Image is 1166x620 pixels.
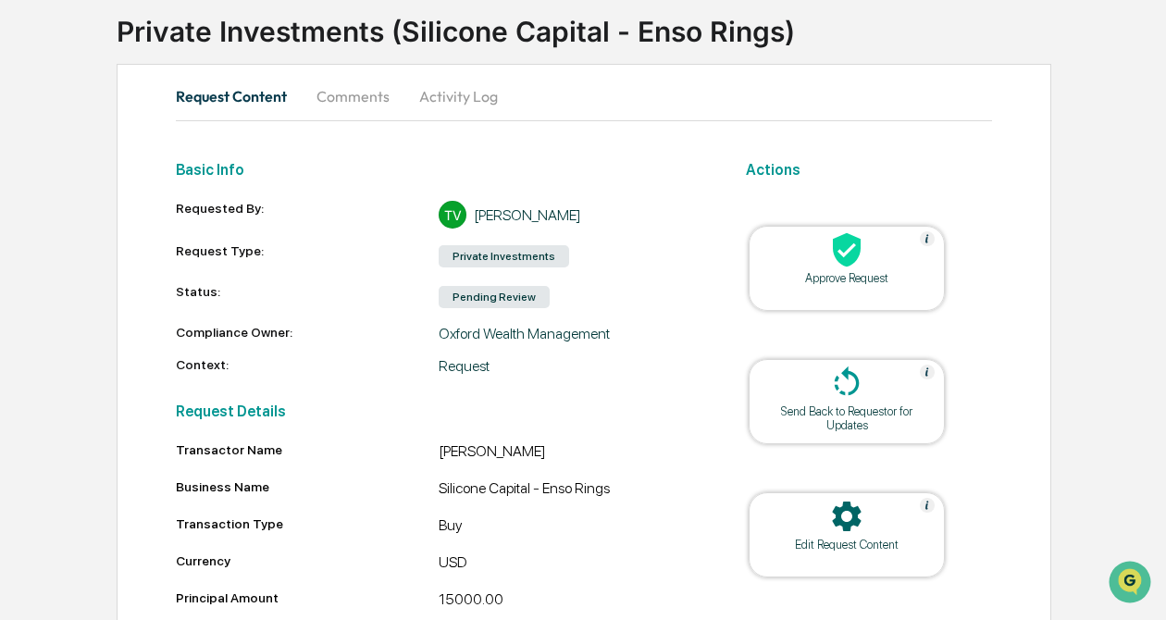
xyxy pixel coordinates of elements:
[19,235,33,250] div: 🖐️
[134,235,149,250] div: 🗄️
[176,161,701,179] h2: Basic Info
[746,161,992,179] h2: Actions
[439,553,701,576] div: USD
[315,147,337,169] button: Start new chat
[176,357,439,375] div: Context:
[920,498,935,513] img: Help
[11,261,124,294] a: 🔎Data Lookup
[302,74,404,118] button: Comments
[63,160,234,175] div: We're available if you need us!
[127,226,237,259] a: 🗄️Attestations
[176,74,992,118] div: secondary tabs example
[763,404,930,432] div: Send Back to Requestor for Updates
[439,286,550,308] div: Pending Review
[439,590,701,613] div: 15000.00
[176,516,439,531] div: Transaction Type
[474,206,581,224] div: [PERSON_NAME]
[176,479,439,494] div: Business Name
[176,325,439,342] div: Compliance Owner:
[439,325,701,342] div: Oxford Wealth Management
[763,538,930,552] div: Edit Request Content
[176,590,439,605] div: Principal Amount
[439,479,701,502] div: Silicone Capital - Enso Rings
[184,314,224,328] span: Pylon
[439,245,569,267] div: Private Investments
[19,142,52,175] img: 1746055101610-c473b297-6a78-478c-a979-82029cc54cd1
[920,365,935,379] img: Help
[176,553,439,568] div: Currency
[63,142,304,160] div: Start new chat
[176,442,439,457] div: Transactor Name
[439,201,466,229] div: TV
[19,270,33,285] div: 🔎
[404,74,513,118] button: Activity Log
[439,357,701,375] div: Request
[176,403,701,420] h2: Request Details
[920,231,935,246] img: Help
[37,268,117,287] span: Data Lookup
[439,442,701,465] div: [PERSON_NAME]
[130,313,224,328] a: Powered byPylon
[763,271,930,285] div: Approve Request
[176,201,439,229] div: Requested By:
[176,284,439,310] div: Status:
[439,516,701,539] div: Buy
[19,39,337,68] p: How can we help?
[176,74,302,118] button: Request Content
[1107,559,1157,609] iframe: Open customer support
[153,233,229,252] span: Attestations
[11,226,127,259] a: 🖐️Preclearance
[37,233,119,252] span: Preclearance
[176,243,439,269] div: Request Type:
